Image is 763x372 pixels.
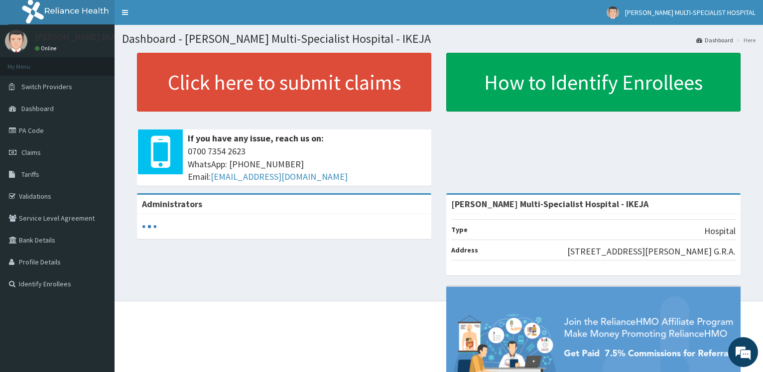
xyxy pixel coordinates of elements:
[451,198,648,210] strong: [PERSON_NAME] Multi-Specialist Hospital - IKEJA
[35,45,59,52] a: Online
[446,53,741,112] a: How to Identify Enrollees
[607,6,619,19] img: User Image
[137,53,431,112] a: Click here to submit claims
[704,225,736,238] p: Hospital
[122,32,756,45] h1: Dashboard - [PERSON_NAME] Multi-Specialist Hospital - IKEJA
[567,245,736,258] p: [STREET_ADDRESS][PERSON_NAME] G.R.A.
[734,36,756,44] li: Here
[21,148,41,157] span: Claims
[211,171,348,182] a: [EMAIL_ADDRESS][DOMAIN_NAME]
[21,104,54,113] span: Dashboard
[21,82,72,91] span: Switch Providers
[5,30,27,52] img: User Image
[142,198,202,210] b: Administrators
[625,8,756,17] span: [PERSON_NAME] MULTI-SPECIALIST HOSPITAL
[451,246,478,254] b: Address
[21,170,39,179] span: Tariffs
[35,32,213,41] p: [PERSON_NAME] MULTI-SPECIALIST HOSPITAL
[696,36,733,44] a: Dashboard
[188,132,324,144] b: If you have any issue, reach us on:
[142,219,157,234] svg: audio-loading
[451,225,468,234] b: Type
[188,145,426,183] span: 0700 7354 2623 WhatsApp: [PHONE_NUMBER] Email:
